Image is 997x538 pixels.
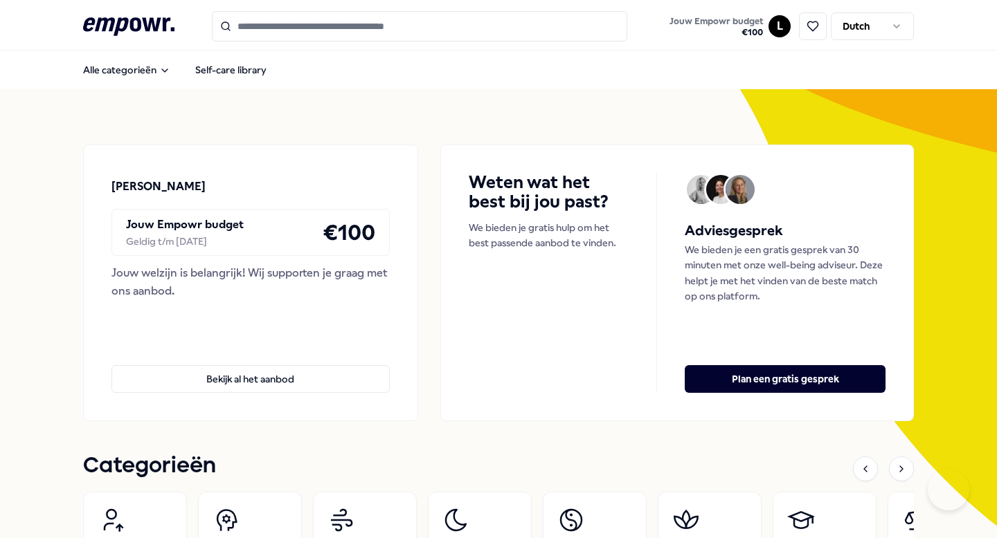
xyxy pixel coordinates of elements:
[111,264,390,299] div: Jouw welzijn is belangrijk! Wij supporten je graag met ons aanbod.
[685,220,886,242] h5: Adviesgesprek
[667,13,766,41] button: Jouw Empowr budget€100
[469,173,629,212] h4: Weten wat het best bij jou past?
[664,12,769,41] a: Jouw Empowr budget€100
[111,178,206,196] p: [PERSON_NAME]
[72,56,278,84] nav: Main
[769,15,791,37] button: L
[83,449,216,483] h1: Categorieën
[469,220,629,251] p: We bieden je gratis hulp om het best passende aanbod te vinden.
[726,175,755,204] img: Avatar
[685,365,886,393] button: Plan een gratis gesprek
[323,215,375,250] h4: € 100
[111,365,390,393] button: Bekijk al het aanbod
[111,343,390,393] a: Bekijk al het aanbod
[184,56,278,84] a: Self-care library
[706,175,735,204] img: Avatar
[212,11,627,41] input: Search for products, categories or subcategories
[126,216,244,234] p: Jouw Empowr budget
[670,16,763,27] span: Jouw Empowr budget
[687,175,716,204] img: Avatar
[670,27,763,38] span: € 100
[72,56,181,84] button: Alle categorieën
[928,469,969,510] iframe: Help Scout Beacon - Open
[685,242,886,304] p: We bieden je een gratis gesprek van 30 minuten met onze well-being adviseur. Deze helpt je met he...
[126,234,244,249] div: Geldig t/m [DATE]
